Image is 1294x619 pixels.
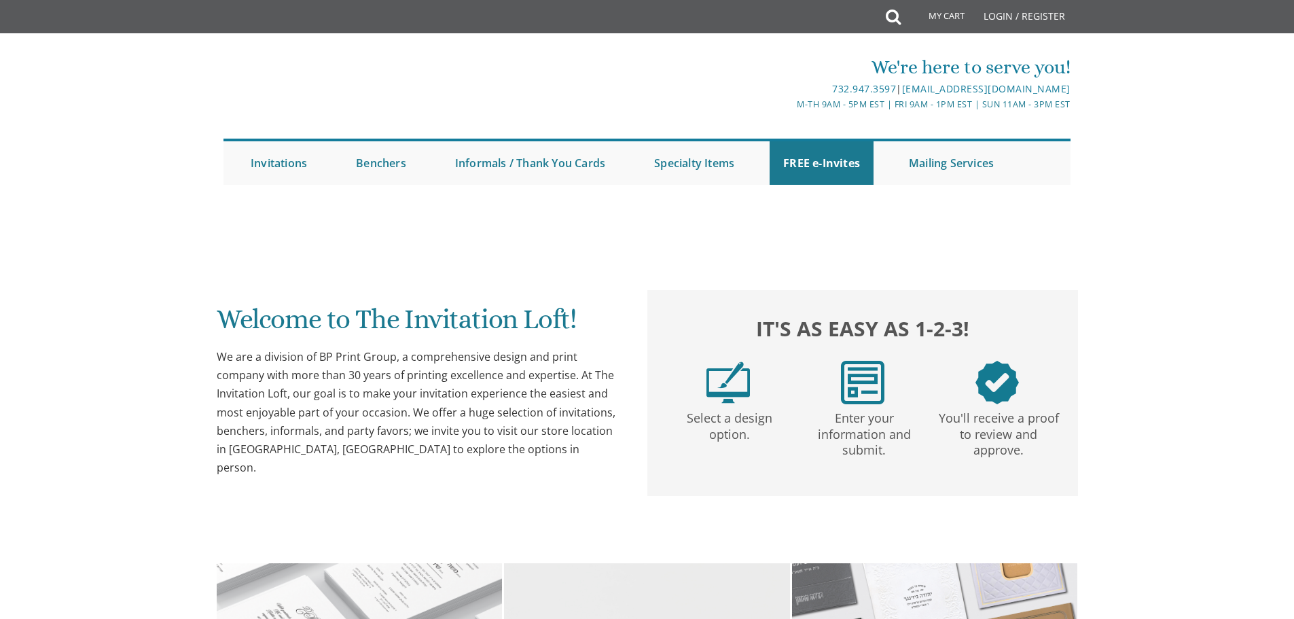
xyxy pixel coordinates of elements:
[770,141,874,185] a: FREE e-Invites
[975,361,1019,404] img: step3.png
[342,141,420,185] a: Benchers
[507,97,1071,111] div: M-Th 9am - 5pm EST | Fri 9am - 1pm EST | Sun 11am - 3pm EST
[841,361,884,404] img: step2.png
[507,81,1071,97] div: |
[661,313,1064,344] h2: It's as easy as 1-2-3!
[217,348,620,477] div: We are a division of BP Print Group, a comprehensive design and print company with more than 30 y...
[217,304,620,344] h1: Welcome to The Invitation Loft!
[641,141,748,185] a: Specialty Items
[895,141,1007,185] a: Mailing Services
[706,361,750,404] img: step1.png
[237,141,321,185] a: Invitations
[899,1,974,35] a: My Cart
[507,54,1071,81] div: We're here to serve you!
[902,82,1071,95] a: [EMAIL_ADDRESS][DOMAIN_NAME]
[832,82,896,95] a: 732.947.3597
[442,141,619,185] a: Informals / Thank You Cards
[799,404,929,459] p: Enter your information and submit.
[665,404,794,443] p: Select a design option.
[934,404,1063,459] p: You'll receive a proof to review and approve.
